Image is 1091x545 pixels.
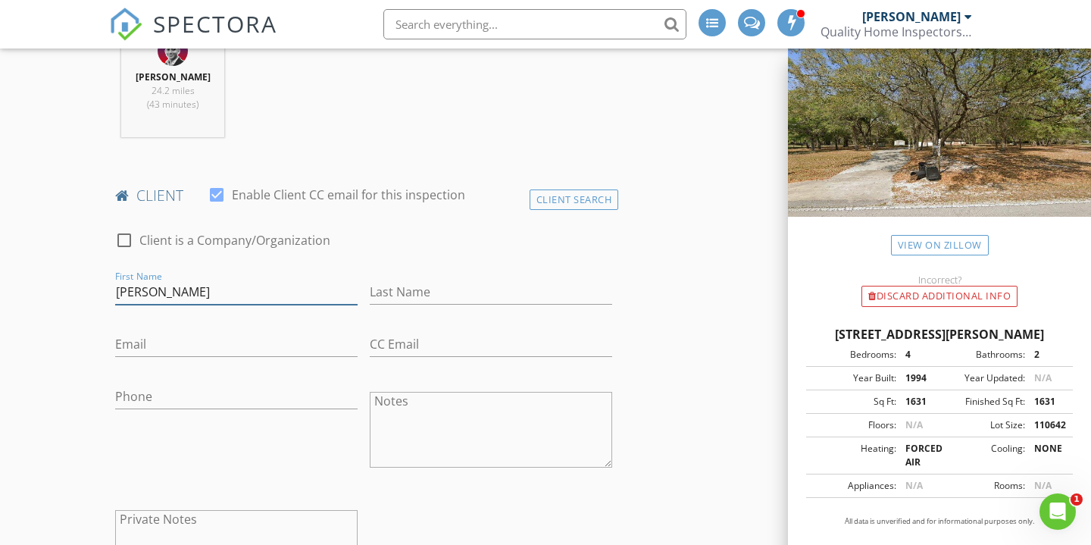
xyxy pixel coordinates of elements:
[939,395,1025,409] div: Finished Sq Ft:
[896,395,939,409] div: 1631
[147,98,199,111] span: (43 minutes)
[1025,348,1068,362] div: 2
[1034,371,1052,384] span: N/A
[905,418,923,431] span: N/A
[530,189,619,210] div: Client Search
[1034,479,1052,492] span: N/A
[939,442,1025,469] div: Cooling:
[153,8,277,39] span: SPECTORA
[811,479,896,493] div: Appliances:
[1025,418,1068,432] div: 110642
[806,325,1073,343] div: [STREET_ADDRESS][PERSON_NAME]
[139,233,330,248] label: Client is a Company/Organization
[383,9,686,39] input: Search everything...
[109,20,277,52] a: SPECTORA
[939,479,1025,493] div: Rooms:
[862,9,961,24] div: [PERSON_NAME]
[939,348,1025,362] div: Bathrooms:
[1025,442,1068,469] div: NONE
[821,24,972,39] div: Quality Home Inspectors LLC
[811,348,896,362] div: Bedrooms:
[811,395,896,409] div: Sq Ft:
[905,479,923,492] span: N/A
[896,371,939,385] div: 1994
[1025,395,1068,409] div: 1631
[891,235,989,255] a: View on Zillow
[232,187,465,202] label: Enable Client CC email for this inspection
[109,8,142,41] img: The Best Home Inspection Software - Spectora
[115,186,612,205] h4: client
[788,35,1091,253] img: streetview
[152,84,195,97] span: 24.2 miles
[806,516,1073,527] p: All data is unverified and for informational purposes only.
[136,70,211,83] strong: [PERSON_NAME]
[896,348,939,362] div: 4
[1039,493,1076,530] iframe: Intercom live chat
[861,286,1018,307] div: Discard Additional info
[811,442,896,469] div: Heating:
[939,418,1025,432] div: Lot Size:
[896,442,939,469] div: FORCED AIR
[811,418,896,432] div: Floors:
[1071,493,1083,506] span: 1
[811,371,896,385] div: Year Built:
[788,274,1091,286] div: Incorrect?
[939,371,1025,385] div: Year Updated:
